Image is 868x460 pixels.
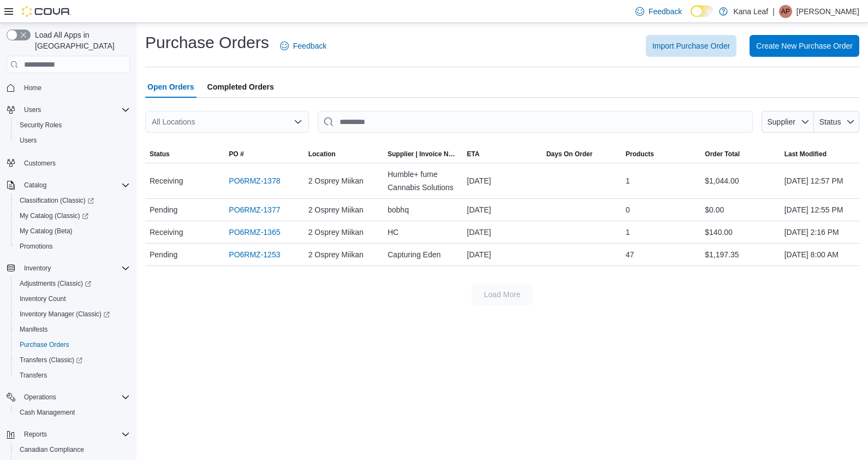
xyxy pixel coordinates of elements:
button: Operations [2,390,134,405]
a: My Catalog (Classic) [11,208,134,223]
button: Location [304,145,383,163]
span: Receiving [150,226,183,239]
span: Inventory [24,264,51,273]
button: Canadian Compliance [11,442,134,457]
span: Status [150,150,170,158]
span: Feedback [293,40,326,51]
span: ETA [467,150,479,158]
span: Transfers [20,371,47,380]
a: Customers [20,157,60,170]
a: PO6RMZ-1377 [229,203,280,216]
a: Transfers (Classic) [11,352,134,368]
span: My Catalog (Beta) [15,225,130,238]
a: Promotions [15,240,57,253]
button: Reports [2,427,134,442]
span: Customers [20,156,130,169]
span: Products [626,150,654,158]
span: Inventory Manager (Classic) [20,310,110,319]
span: Order Total [705,150,740,158]
span: My Catalog (Classic) [20,211,88,220]
input: Dark Mode [691,5,714,17]
span: Promotions [15,240,130,253]
span: Inventory [20,262,130,275]
button: Customers [2,155,134,170]
span: Pending [150,248,177,261]
div: $1,197.35 [700,244,780,266]
button: Status [814,111,859,133]
div: $1,044.00 [700,170,780,192]
span: Cash Management [20,408,75,417]
span: My Catalog (Beta) [20,227,73,235]
span: Create New Purchase Order [756,40,853,51]
button: Users [20,103,45,116]
img: Cova [22,6,71,17]
span: Canadian Compliance [20,445,84,454]
span: 2 Osprey Miikan [308,248,364,261]
button: Operations [20,391,61,404]
button: Promotions [11,239,134,254]
button: Manifests [11,322,134,337]
button: Open list of options [294,117,302,126]
span: Operations [20,391,130,404]
a: Cash Management [15,406,79,419]
a: PO6RMZ-1365 [229,226,280,239]
div: Humble+ fume Cannabis Solutions [383,163,462,198]
span: Classification (Classic) [20,196,94,205]
span: Canadian Compliance [15,443,130,456]
span: Users [20,136,37,145]
a: Classification (Classic) [11,193,134,208]
span: 2 Osprey Miikan [308,174,364,187]
span: 47 [626,248,634,261]
span: Operations [24,393,56,402]
div: Avery Pitawanakwat [779,5,792,18]
div: HC [383,221,462,243]
div: [DATE] [462,244,542,266]
span: Manifests [15,323,130,336]
p: | [772,5,775,18]
button: Import Purchase Order [646,35,736,57]
a: Purchase Orders [15,338,74,351]
span: Open Orders [147,76,194,98]
a: My Catalog (Classic) [15,209,93,222]
div: [DATE] 12:57 PM [780,170,859,192]
button: Catalog [2,178,134,193]
span: Classification (Classic) [15,194,130,207]
a: Inventory Manager (Classic) [15,308,114,321]
div: [DATE] [462,221,542,243]
button: Products [621,145,700,163]
span: Home [24,84,41,92]
button: Inventory [2,261,134,276]
span: Users [24,105,41,114]
span: Import Purchase Order [652,40,730,51]
span: Home [20,81,130,95]
span: Reports [20,428,130,441]
span: Security Roles [15,119,130,132]
div: [DATE] [462,170,542,192]
span: Supplier [768,117,795,126]
div: Capturing Eden [383,244,462,266]
button: Purchase Orders [11,337,134,352]
span: Adjustments (Classic) [20,279,91,288]
span: Catalog [24,181,46,190]
span: 1 [626,174,630,187]
span: Last Modified [784,150,827,158]
input: This is a search bar. After typing your query, hit enter to filter the results lower in the page. [318,111,753,133]
a: Home [20,81,46,95]
span: Receiving [150,174,183,187]
span: Pending [150,203,177,216]
a: My Catalog (Beta) [15,225,77,238]
button: Security Roles [11,117,134,133]
button: Last Modified [780,145,859,163]
span: Supplier | Invoice Number [388,150,458,158]
span: Inventory Count [20,294,66,303]
button: Home [2,80,134,96]
span: Days On Order [546,150,593,158]
button: Supplier [762,111,814,133]
p: Kana Leaf [733,5,768,18]
button: Days On Order [542,145,621,163]
span: Purchase Orders [15,338,130,351]
div: [DATE] [462,199,542,221]
span: Completed Orders [207,76,274,98]
div: $140.00 [700,221,780,243]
